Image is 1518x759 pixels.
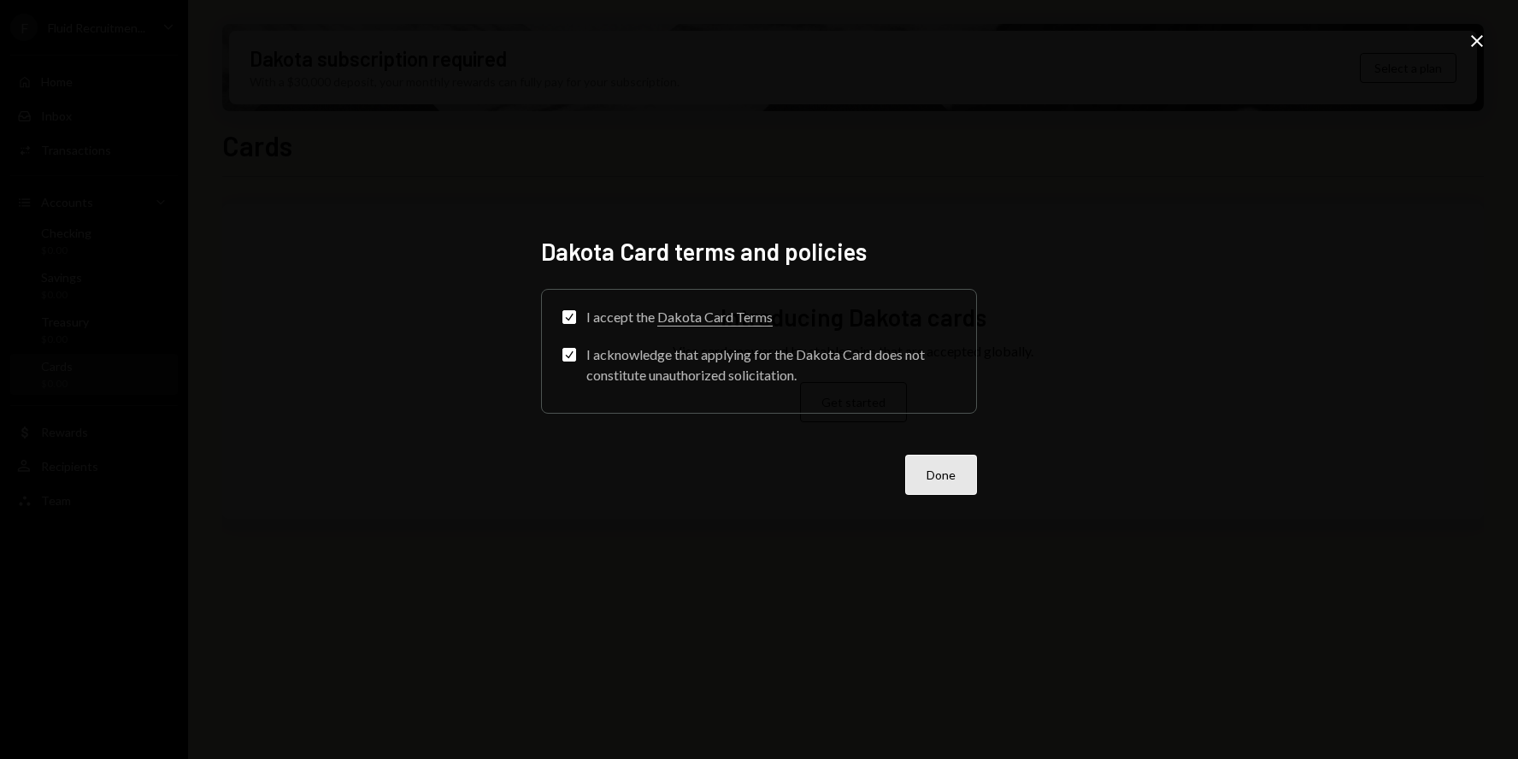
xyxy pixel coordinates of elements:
a: Dakota Card Terms [657,309,773,327]
button: I acknowledge that applying for the Dakota Card does not constitute unauthorized solicitation. [562,348,576,362]
div: I accept the [586,307,773,327]
button: Done [905,455,977,495]
button: I accept the Dakota Card Terms [562,310,576,324]
h2: Dakota Card terms and policies [541,235,977,268]
div: I acknowledge that applying for the Dakota Card does not constitute unauthorized solicitation. [586,344,956,385]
